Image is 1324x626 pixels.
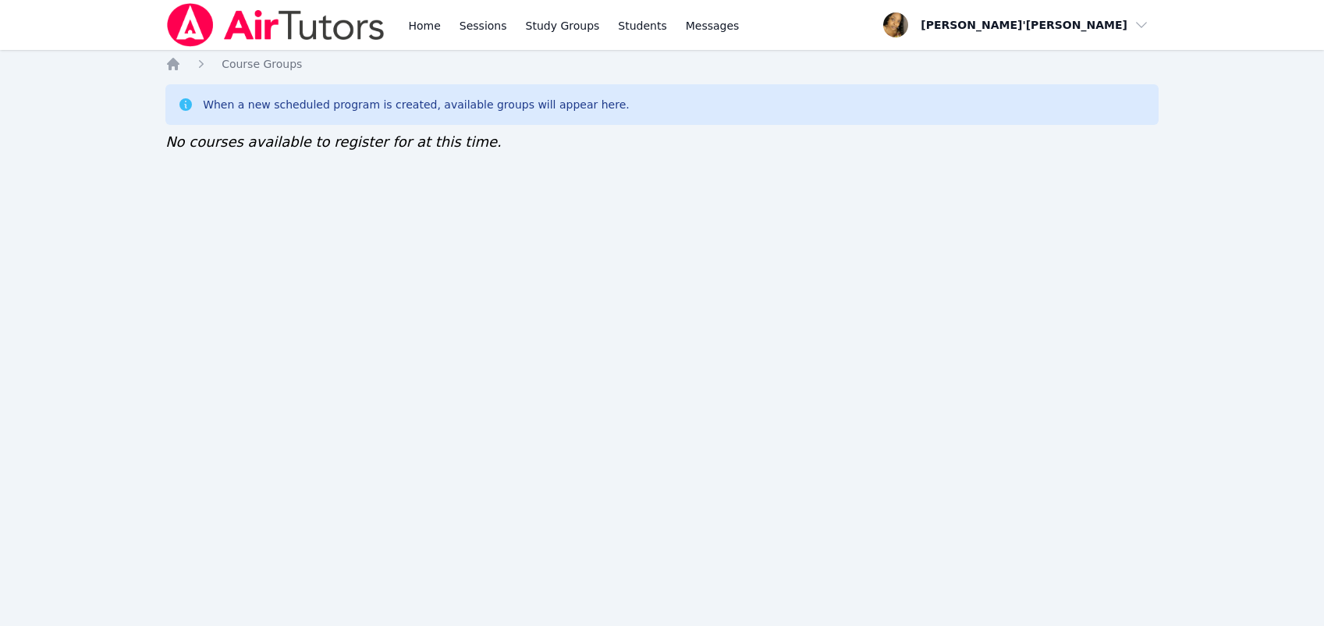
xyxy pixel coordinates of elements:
[165,133,502,150] span: No courses available to register for at this time.
[203,97,630,112] div: When a new scheduled program is created, available groups will appear here.
[222,56,302,72] a: Course Groups
[165,56,1159,72] nav: Breadcrumb
[165,3,386,47] img: Air Tutors
[686,18,740,34] span: Messages
[222,58,302,70] span: Course Groups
